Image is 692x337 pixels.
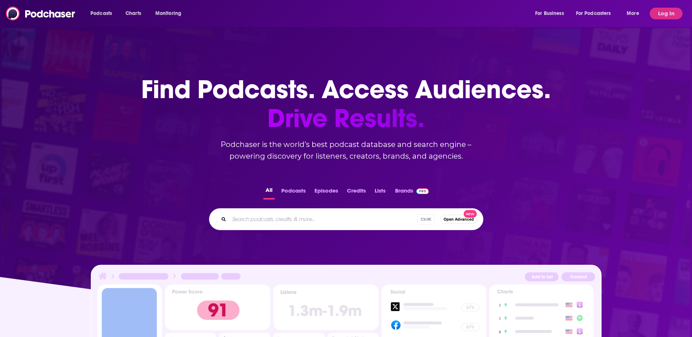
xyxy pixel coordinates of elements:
button: Log In [650,8,683,19]
span: Charts [125,8,141,19]
span: New [464,210,477,218]
button: Episodes [312,185,340,200]
button: open menu [530,8,573,19]
img: Podcast Insights Header [97,271,595,284]
button: open menu [85,8,121,19]
div: Search podcasts, credits, & more... [209,208,483,230]
button: open menu [150,8,191,19]
span: Monitoring [155,8,181,19]
span: More [627,8,639,19]
button: open menu [622,8,648,19]
button: Credits [345,185,368,200]
img: Podcast Insights Power score [165,284,270,330]
h1: Find Podcasts. Access Audiences. [141,75,551,133]
span: Drive Results. [141,104,551,133]
span: Podcasts [90,8,112,19]
h2: Podchaser is the world’s best podcast database and search engine – powering discovery for listene... [200,139,492,162]
button: open menu [571,8,622,19]
a: Charts [121,8,146,19]
span: For Podcasters [576,8,611,19]
img: Podchaser - Follow, Share and Rate Podcasts [6,7,76,20]
button: Podcasts [279,185,308,200]
span: Ctrl K [417,214,434,225]
span: Open Advanced [444,217,474,221]
button: Lists [372,185,388,200]
a: BrandsPodchaser Pro [395,185,429,200]
img: Podcast Insights Listens [273,284,379,330]
span: For Business [535,8,564,19]
button: All [263,185,275,200]
button: Open AdvancedNew [440,215,477,224]
input: Search podcasts, credits, & more... [229,213,417,225]
img: Podchaser Pro [416,188,429,194]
